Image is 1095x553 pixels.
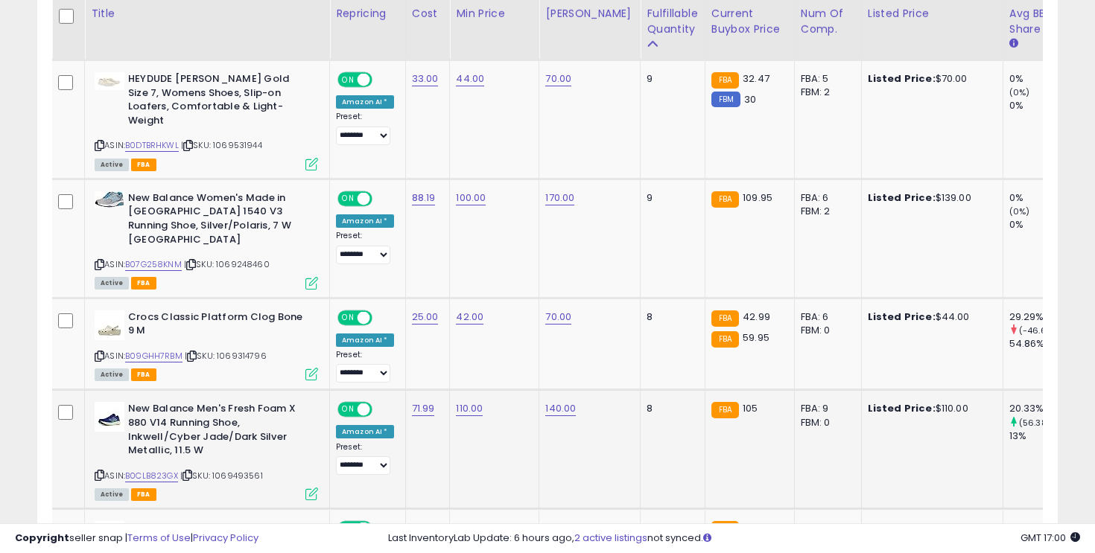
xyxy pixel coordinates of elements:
a: Privacy Policy [193,531,258,545]
b: New Balance Women's Made in [GEOGRAPHIC_DATA] 1540 V3 Running Shoe, Silver/Polaris, 7 W [GEOGRAPH... [128,191,309,250]
div: Listed Price [868,6,997,22]
span: ON [339,403,358,416]
div: Amazon AI * [336,95,394,109]
span: | SKU: 1069493561 [180,470,263,482]
div: FBM: 2 [801,205,850,218]
a: 170.00 [545,191,574,205]
span: OFF [370,192,394,205]
img: 314ErVwvDmL._SL40_.jpg [95,310,124,340]
span: OFF [370,74,394,86]
small: (0%) [1009,205,1030,217]
span: 32.47 [743,71,769,86]
b: Listed Price: [868,191,936,205]
img: 41OyK413ZBL._SL40_.jpg [95,191,124,208]
div: FBA: 6 [801,191,850,205]
div: $110.00 [868,402,991,415]
a: 25.00 [412,310,439,325]
div: ASIN: [95,72,318,169]
span: All listings currently available for purchase on Amazon [95,368,129,381]
a: Terms of Use [127,531,191,545]
small: (0%) [1009,86,1030,98]
div: 54.86% [1009,337,1070,351]
div: Fulfillable Quantity [647,6,698,37]
div: FBA: 9 [801,402,850,415]
div: Title [91,6,323,22]
small: (56.38%) [1019,417,1057,429]
div: Preset: [336,112,394,145]
b: HEYDUDE [PERSON_NAME] Gold Size 7, Womens Shoes, Slip-on Loafers, Comfortable & Light-Weight [128,72,309,131]
div: FBA: 5 [801,72,850,86]
a: 88.19 [412,191,436,205]
a: 110.00 [456,401,483,416]
div: seller snap | | [15,531,258,546]
small: Avg BB Share. [1009,37,1018,51]
b: Listed Price: [868,401,936,415]
div: 0% [1009,191,1070,205]
small: FBA [711,331,739,348]
small: FBA [711,402,739,418]
div: Num of Comp. [801,6,855,37]
span: All listings currently available for purchase on Amazon [95,488,129,501]
div: 0% [1009,99,1070,112]
b: Crocs Classic Platform Clog Bone 9 M [128,310,309,342]
span: OFF [370,403,394,416]
small: FBA [711,310,739,327]
div: 29.29% [1009,310,1070,324]
b: Listed Price: [868,71,936,86]
a: 33.00 [412,71,439,86]
span: 30 [744,92,756,106]
a: 70.00 [545,310,571,325]
span: FBA [131,159,156,171]
a: 42.00 [456,310,483,325]
div: Min Price [456,6,533,22]
span: ON [339,74,358,86]
span: All listings currently available for purchase on Amazon [95,277,129,290]
span: OFF [370,311,394,324]
span: | SKU: 1069248460 [184,258,270,270]
div: Preset: [336,442,394,476]
span: 105 [743,401,758,415]
div: FBM: 0 [801,324,850,337]
a: B09GHH7RBM [125,350,182,362]
small: FBA [711,191,739,208]
a: 100.00 [456,191,486,205]
span: FBA [131,368,156,381]
div: 8 [647,402,693,415]
div: FBM: 0 [801,416,850,429]
a: 2 active listings [574,531,647,545]
strong: Copyright [15,531,69,545]
div: 20.33% [1009,402,1070,415]
div: 0% [1009,218,1070,231]
small: FBM [711,92,740,107]
a: B0DTBRHKWL [125,139,179,152]
span: 109.95 [743,191,772,205]
a: 44.00 [456,71,484,86]
div: $70.00 [868,72,991,86]
span: | SKU: 1069531944 [181,139,262,151]
div: $139.00 [868,191,991,205]
a: 70.00 [545,71,571,86]
div: Repricing [336,6,399,22]
div: Last InventoryLab Update: 6 hours ago, not synced. [388,531,1081,546]
div: Preset: [336,231,394,264]
div: 0% [1009,72,1070,86]
small: FBA [711,72,739,89]
span: FBA [131,277,156,290]
span: 42.99 [743,310,770,324]
span: 59.95 [743,330,769,345]
div: Amazon AI * [336,333,394,347]
div: 8 [647,310,693,324]
img: 31rW1+6mW6L._SL40_.jpg [95,72,124,90]
div: Preset: [336,350,394,383]
div: 13% [1009,429,1070,443]
span: All listings currently available for purchase on Amazon [95,159,129,171]
div: 9 [647,72,693,86]
div: ASIN: [95,191,318,288]
a: 140.00 [545,401,576,416]
a: B0CLB823GX [125,470,178,482]
b: New Balance Men's Fresh Foam X 880 V14 Running Shoe, Inkwell/Cyber Jade/Dark Silver Metallic, 11.5 W [128,402,309,461]
div: Avg BB Share [1009,6,1064,37]
span: ON [339,311,358,324]
img: 31ustmiXYrL._SL40_.jpg [95,402,124,432]
div: ASIN: [95,402,318,499]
